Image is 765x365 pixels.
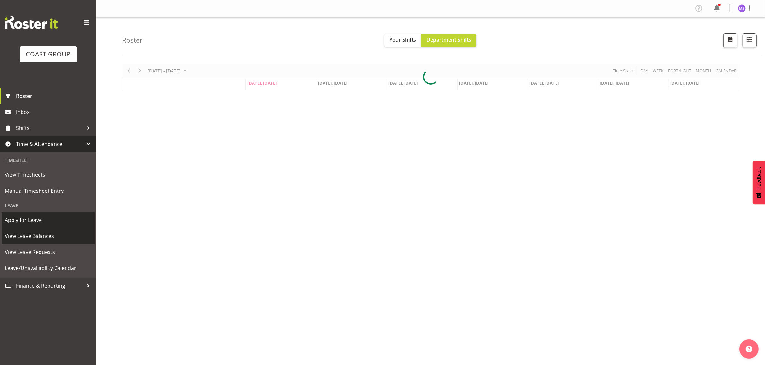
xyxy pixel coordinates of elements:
a: View Leave Requests [2,244,95,260]
a: View Timesheets [2,167,95,183]
span: Shifts [16,123,84,133]
h4: Roster [122,37,143,44]
span: View Leave Balances [5,231,92,241]
button: Your Shifts [384,34,421,47]
div: Leave [2,199,95,212]
span: Your Shifts [389,36,416,43]
img: Rosterit website logo [5,16,58,29]
img: maria-scarabino1133.jpg [738,4,746,12]
button: Feedback - Show survey [753,161,765,204]
button: Download a PDF of the roster according to the set date range. [723,33,737,47]
a: Apply for Leave [2,212,95,228]
span: Finance & Reporting [16,281,84,291]
span: Department Shifts [426,36,471,43]
div: COAST GROUP [26,49,71,59]
span: Inbox [16,107,93,117]
a: View Leave Balances [2,228,95,244]
a: Leave/Unavailability Calendar [2,260,95,276]
span: Time & Attendance [16,139,84,149]
div: Timesheet [2,154,95,167]
span: Leave/Unavailability Calendar [5,263,92,273]
span: View Leave Requests [5,247,92,257]
span: Manual Timesheet Entry [5,186,92,196]
button: Filter Shifts [743,33,757,47]
a: Manual Timesheet Entry [2,183,95,199]
span: View Timesheets [5,170,92,180]
button: Department Shifts [421,34,476,47]
span: Apply for Leave [5,215,92,225]
span: Roster [16,91,93,101]
span: Feedback [756,167,762,190]
img: help-xxl-2.png [746,346,752,352]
